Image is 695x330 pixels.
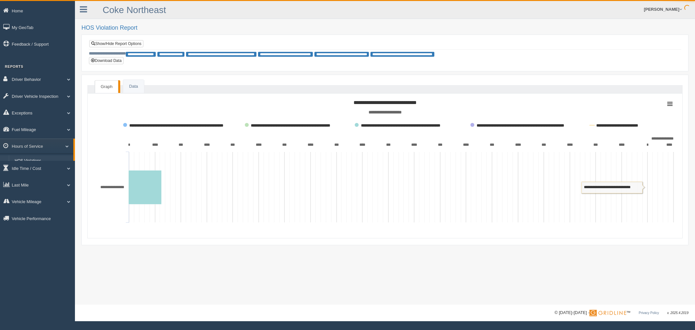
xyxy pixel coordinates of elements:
[89,40,143,47] a: Show/Hide Report Options
[81,25,688,31] h2: HOS Violation Report
[667,311,688,315] span: v. 2025.4.2019
[12,155,73,167] a: HOS Violations
[123,80,144,93] a: Data
[103,5,166,15] a: Coke Northeast
[639,311,659,315] a: Privacy Policy
[95,80,118,93] a: Graph
[89,57,123,64] button: Download Data
[589,310,626,316] img: Gridline
[555,309,688,316] div: © [DATE]-[DATE] - ™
